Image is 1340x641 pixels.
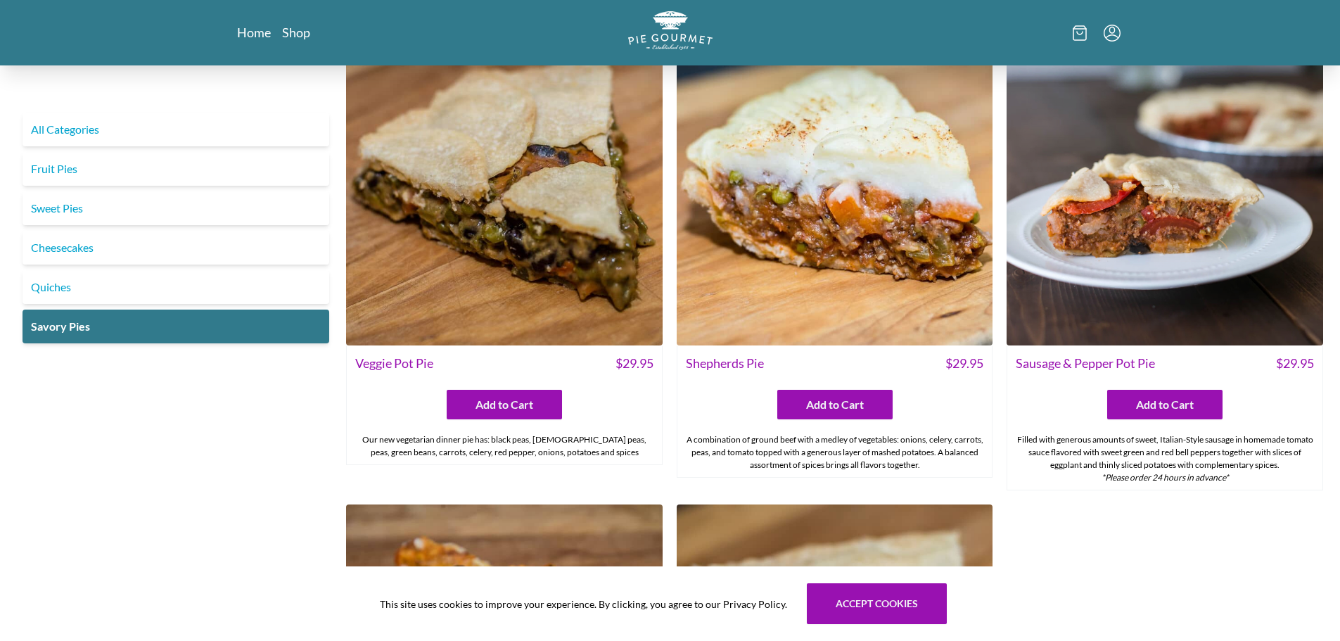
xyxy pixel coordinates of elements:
[677,30,993,346] img: Shepherds Pie
[476,396,533,413] span: Add to Cart
[346,30,663,346] img: Veggie Pot Pie
[23,310,329,343] a: Savory Pies
[1107,390,1223,419] button: Add to Cart
[1136,396,1194,413] span: Add to Cart
[1007,30,1323,346] img: Sausage & Pepper Pot Pie
[677,428,993,477] div: A combination of ground beef with a medley of vegetables: onions, celery, carrots, peas, and toma...
[355,354,433,373] span: Veggie Pot Pie
[23,270,329,304] a: Quiches
[806,396,864,413] span: Add to Cart
[1007,428,1322,490] div: Filled with generous amounts of sweet, Italian-Style sausage in homemade tomato sauce flavored wi...
[282,24,310,41] a: Shop
[1104,25,1121,42] button: Menu
[380,597,787,611] span: This site uses cookies to improve your experience. By clicking, you agree to our Privacy Policy.
[628,11,713,54] a: Logo
[447,390,562,419] button: Add to Cart
[347,428,662,464] div: Our new vegetarian dinner pie has: black peas, [DEMOGRAPHIC_DATA] peas, peas, green beans, carrot...
[615,354,653,373] span: $ 29.95
[23,231,329,265] a: Cheesecakes
[1016,354,1155,373] span: Sausage & Pepper Pot Pie
[237,24,271,41] a: Home
[777,390,893,419] button: Add to Cart
[945,354,983,373] span: $ 29.95
[1102,472,1229,483] em: *Please order 24 hours in advance*
[686,354,764,373] span: Shepherds Pie
[23,152,329,186] a: Fruit Pies
[807,583,947,624] button: Accept cookies
[23,191,329,225] a: Sweet Pies
[23,113,329,146] a: All Categories
[1276,354,1314,373] span: $ 29.95
[628,11,713,50] img: logo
